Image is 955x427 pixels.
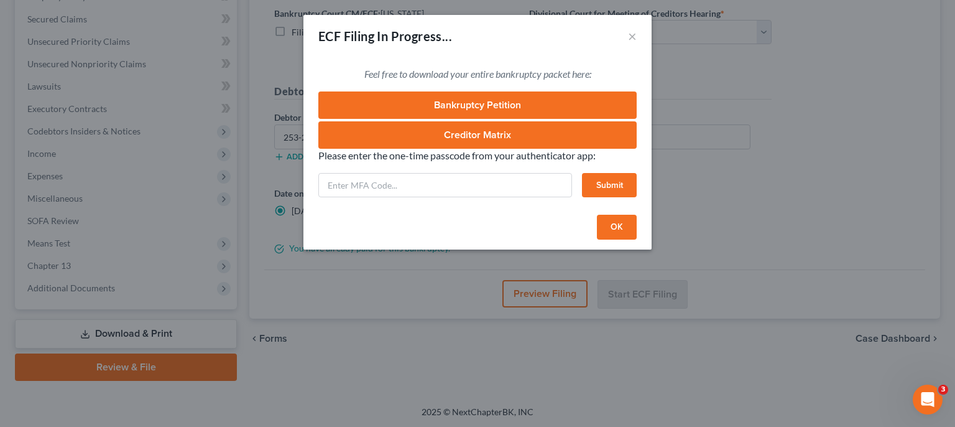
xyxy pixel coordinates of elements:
span: 3 [938,385,948,395]
p: Please enter the one-time passcode from your authenticator app: [318,149,637,163]
p: Feel free to download your entire bankruptcy packet here: [318,67,637,82]
button: OK [597,215,637,240]
button: × [628,29,637,44]
input: Enter MFA Code... [318,173,572,198]
a: Bankruptcy Petition [318,91,637,119]
a: Creditor Matrix [318,121,637,149]
button: Submit [582,173,637,198]
iframe: Intercom live chat [913,385,943,415]
div: ECF Filing In Progress... [318,27,452,45]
